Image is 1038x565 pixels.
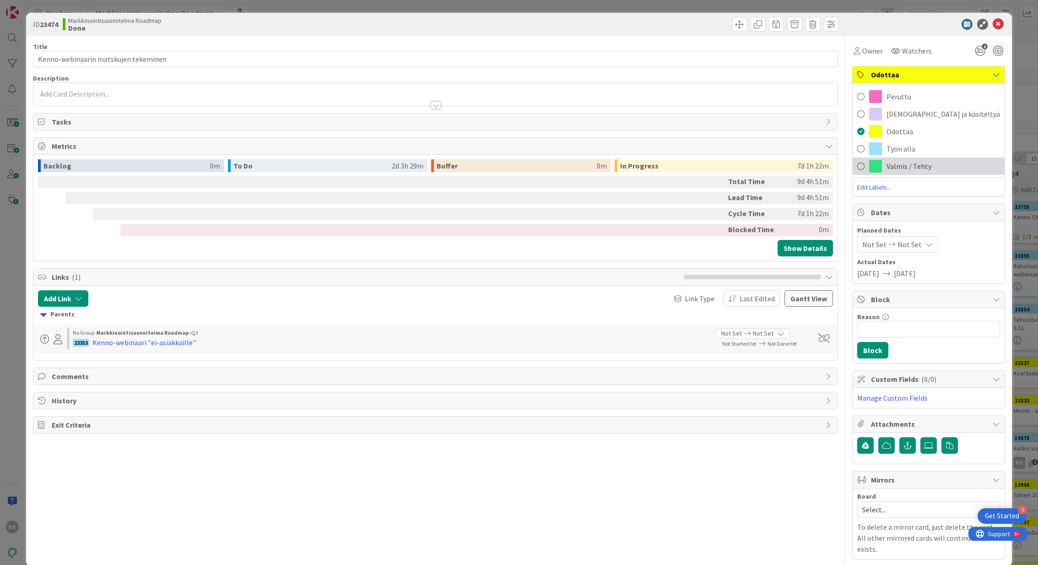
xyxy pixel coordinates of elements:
[728,224,778,236] div: Blocked Time
[857,226,1000,235] span: Planned Dates
[857,268,879,279] span: [DATE]
[33,43,48,51] label: Title
[797,159,829,172] div: 7d 1h 22m
[73,339,89,347] div: 23353
[871,207,988,218] span: Dates
[887,109,1000,120] span: [DEMOGRAPHIC_DATA] ja käsiteltyä
[73,329,97,336] span: No Group ›
[782,208,829,220] div: 7d 1h 22m
[92,337,196,348] div: Kenno-webinaari "ei-asiakkaille"
[871,69,988,80] span: Odottaa
[857,313,880,321] label: Reason
[68,17,162,24] span: Markkinointisuunnitelma Roadmap
[782,192,829,204] div: 9d 4h 51m
[52,395,822,406] span: History
[978,508,1027,524] div: Open Get Started checklist, remaining modules: 3
[52,371,822,382] span: Comments
[894,268,916,279] span: [DATE]
[782,176,829,188] div: 9d 4h 51m
[33,74,69,82] span: Description
[857,342,888,359] button: Block
[40,20,58,29] b: 23474
[862,45,883,56] span: Owner
[857,393,928,402] a: Manage Custom Fields
[722,340,757,347] span: Not Started Yet
[857,522,1000,554] p: To delete a mirror card, just delete the card. All other mirrored cards will continue to exists.
[40,310,831,320] div: Parents
[72,272,81,282] span: ( 1 )
[897,239,922,250] span: Not Set
[921,375,936,384] span: ( 0/0 )
[33,19,58,30] span: ID
[210,159,220,172] div: 0m
[982,43,988,49] span: 1
[46,4,51,11] div: 9+
[784,290,833,307] button: Gantt View
[740,293,775,304] span: Last Edited
[862,503,979,516] span: Select...
[19,1,42,12] span: Support
[887,91,911,102] span: Peruttu
[620,159,798,172] div: In Progress
[728,208,778,220] div: Cycle Time
[853,183,1005,192] span: Edit Labels...
[68,24,162,32] b: Done
[97,329,191,336] b: Markkinointisuunnitelma Roadmap ›
[778,240,833,256] button: Show Details
[52,272,680,282] span: Links
[857,257,1000,267] span: Actual Dates
[597,159,607,172] div: 0m
[728,192,778,204] div: Lead Time
[191,329,198,336] span: Q3
[1018,506,1027,514] div: 3
[871,418,988,429] span: Attachments
[52,116,822,127] span: Tasks
[887,161,931,172] span: Valmis / Tehty
[33,51,838,67] input: type card name here...
[871,474,988,485] span: Mirrors
[52,141,822,152] span: Metrics
[233,159,392,172] div: To Do
[753,329,773,338] span: Not Set
[392,159,423,172] div: 2d 3h 29m
[887,143,915,154] span: Työn alla
[887,126,913,137] span: Odottaa
[902,45,932,56] span: Watchers
[728,176,778,188] div: Total Time
[685,293,714,304] span: Link Type
[871,374,988,385] span: Custom Fields
[871,294,988,305] span: Block
[857,493,876,500] span: Board
[724,290,780,307] button: Last Edited
[862,239,887,250] span: Not Set
[38,290,88,307] button: Add Link
[985,511,1019,521] div: Get Started
[43,159,211,172] div: Backlog
[782,224,829,236] div: 0m
[768,340,797,347] span: Not Done Yet
[721,329,742,338] span: Not Set
[52,419,822,430] span: Exit Criteria
[437,159,597,172] div: Buffer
